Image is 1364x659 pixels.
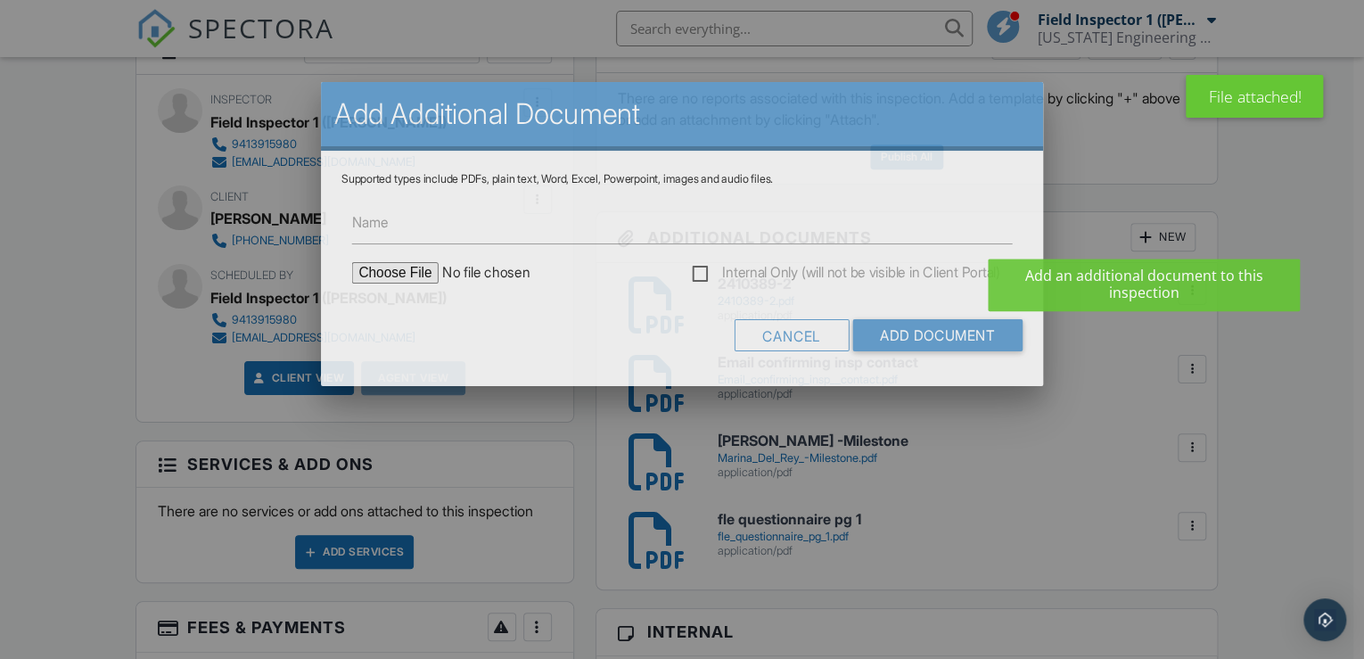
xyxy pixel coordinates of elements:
[852,319,1022,351] input: Add Document
[693,264,1000,286] label: Internal Only (will not be visible in Client Portal)
[1303,598,1346,641] div: Open Intercom Messenger
[341,172,1022,186] div: Supported types include PDFs, plain text, Word, Excel, Powerpoint, images and audio files.
[734,319,849,351] div: Cancel
[335,96,1030,132] h2: Add Additional Document
[352,212,389,232] label: Name
[1186,75,1323,118] div: File attached!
